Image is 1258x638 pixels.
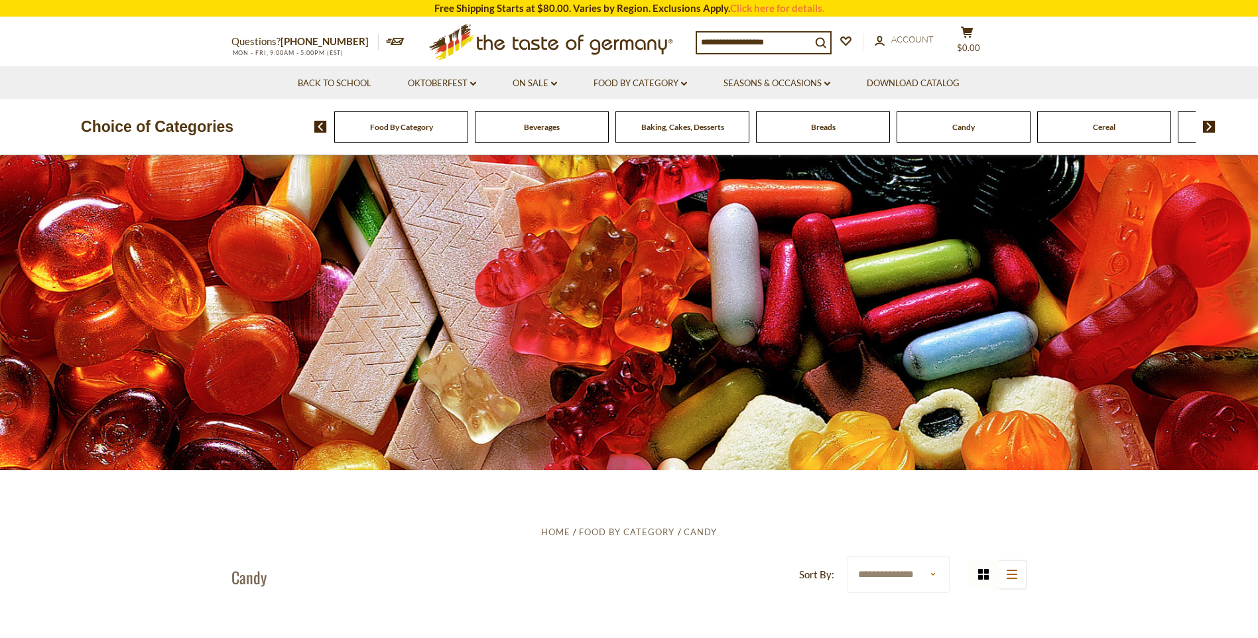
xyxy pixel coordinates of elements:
[541,527,570,537] a: Home
[298,76,371,91] a: Back to School
[811,122,836,132] a: Breads
[1093,122,1115,132] a: Cereal
[408,76,476,91] a: Oktoberfest
[684,527,717,537] a: Candy
[513,76,557,91] a: On Sale
[579,527,674,537] a: Food By Category
[799,566,834,583] label: Sort By:
[730,2,824,14] a: Click here for details.
[952,122,975,132] a: Candy
[594,76,687,91] a: Food By Category
[957,42,980,53] span: $0.00
[723,76,830,91] a: Seasons & Occasions
[314,121,327,133] img: previous arrow
[891,34,934,44] span: Account
[1203,121,1216,133] img: next arrow
[875,32,934,47] a: Account
[231,567,267,587] h1: Candy
[281,35,369,47] a: [PHONE_NUMBER]
[641,122,724,132] a: Baking, Cakes, Desserts
[948,26,987,59] button: $0.00
[524,122,560,132] a: Beverages
[231,49,344,56] span: MON - FRI, 9:00AM - 5:00PM (EST)
[370,122,433,132] a: Food By Category
[867,76,960,91] a: Download Catalog
[231,33,379,50] p: Questions?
